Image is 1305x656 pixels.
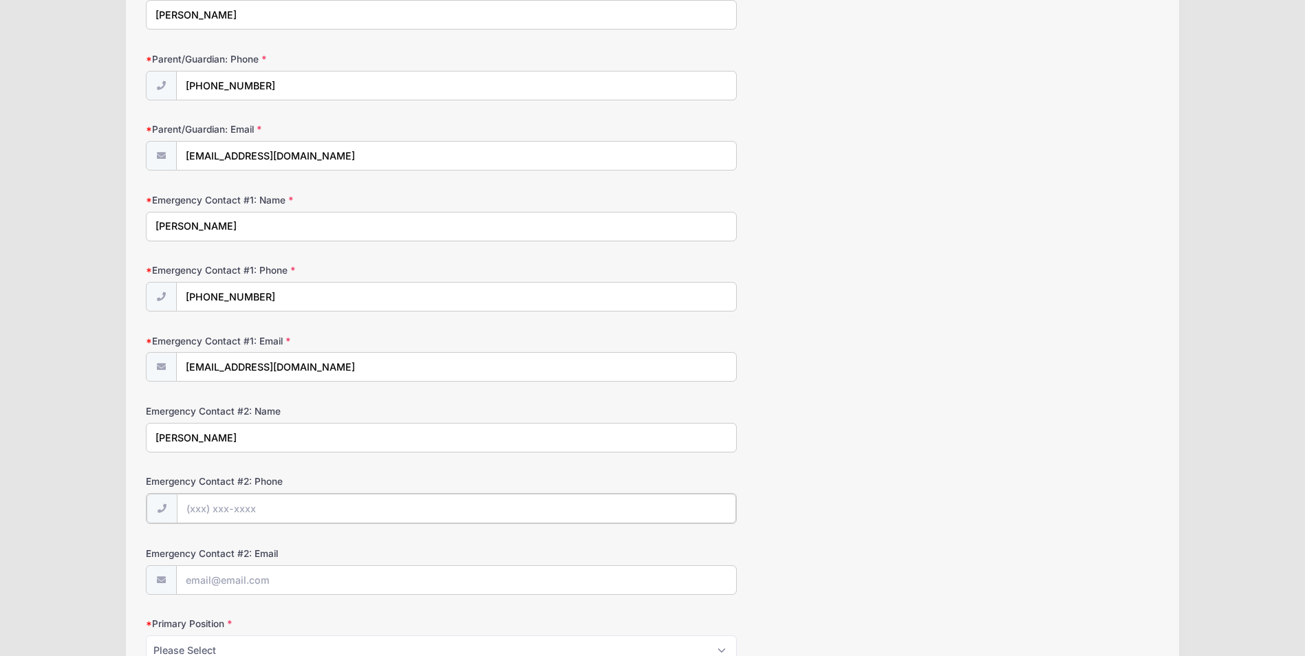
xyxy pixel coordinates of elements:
[177,494,737,523] input: (xxx) xxx-xxxx
[176,282,737,311] input: (xxx) xxx-xxxx
[146,334,484,348] label: Emergency Contact #1: Email
[146,617,484,631] label: Primary Position
[146,52,484,66] label: Parent/Guardian: Phone
[176,141,737,171] input: email@email.com
[176,352,737,382] input: email@email.com
[146,474,484,488] label: Emergency Contact #2: Phone
[146,193,484,207] label: Emergency Contact #1: Name
[146,547,484,560] label: Emergency Contact #2: Email
[176,565,737,595] input: email@email.com
[146,122,484,136] label: Parent/Guardian: Email
[176,71,737,100] input: (xxx) xxx-xxxx
[146,404,484,418] label: Emergency Contact #2: Name
[146,263,484,277] label: Emergency Contact #1: Phone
